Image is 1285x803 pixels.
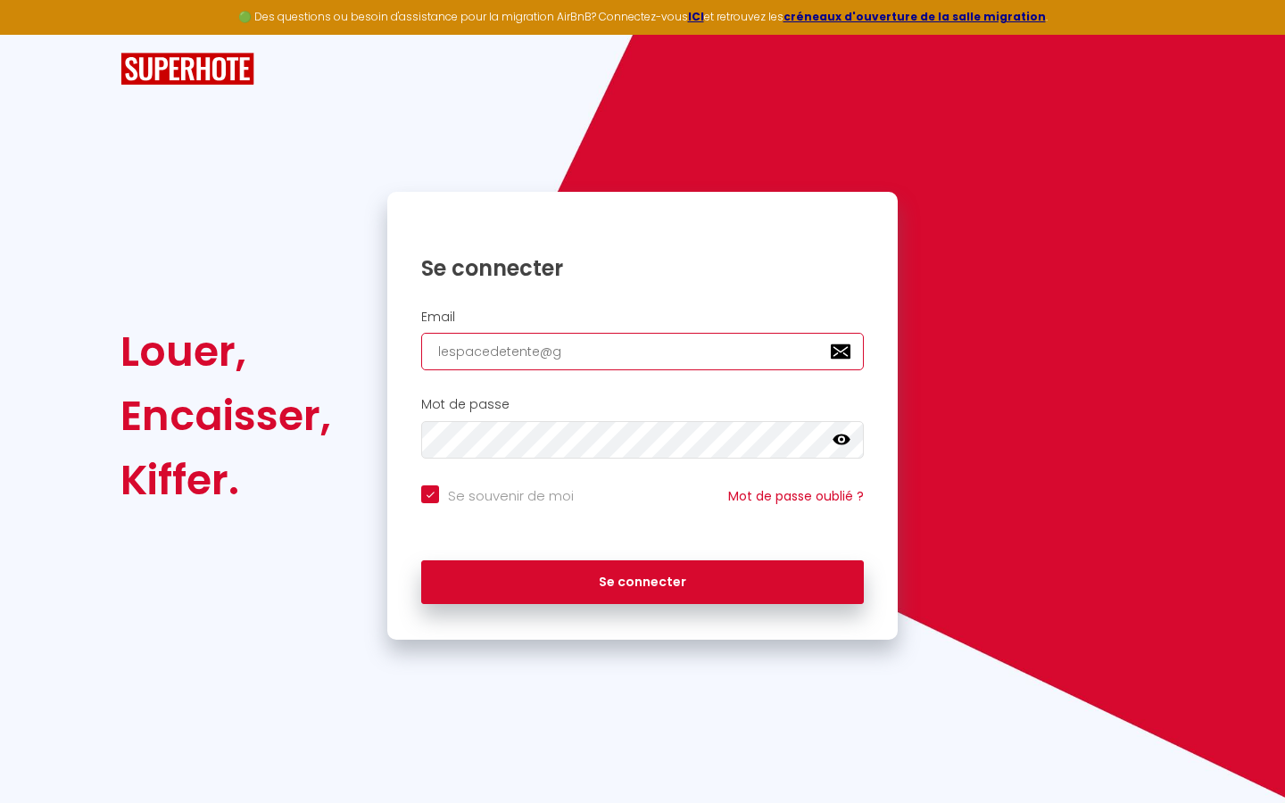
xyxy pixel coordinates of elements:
[783,9,1046,24] a: créneaux d'ouverture de la salle migration
[688,9,704,24] a: ICI
[421,254,864,282] h1: Se connecter
[728,487,864,505] a: Mot de passe oublié ?
[421,560,864,605] button: Se connecter
[421,333,864,370] input: Ton Email
[120,384,331,448] div: Encaisser,
[14,7,68,61] button: Ouvrir le widget de chat LiveChat
[421,397,864,412] h2: Mot de passe
[120,319,331,384] div: Louer,
[421,310,864,325] h2: Email
[120,448,331,512] div: Kiffer.
[120,53,254,86] img: SuperHote logo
